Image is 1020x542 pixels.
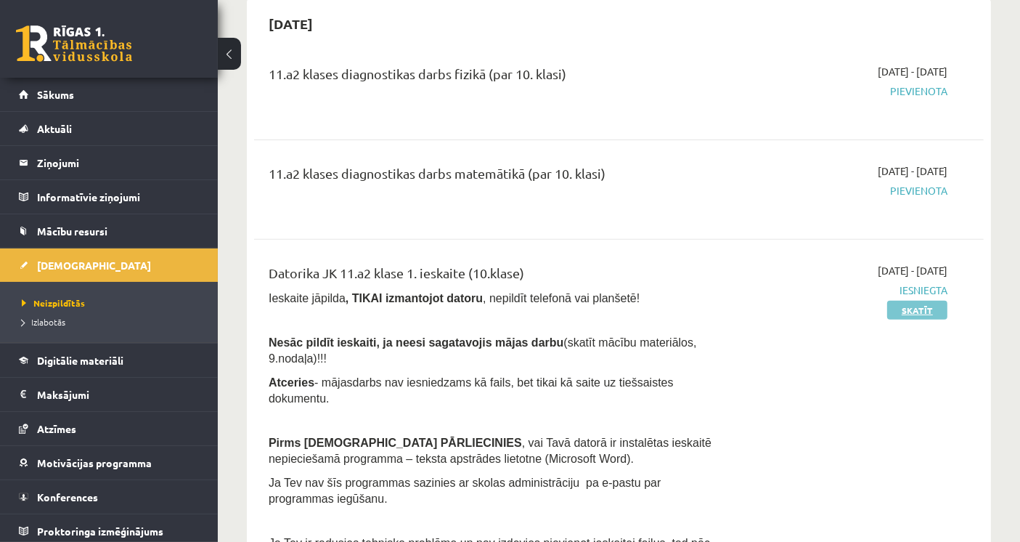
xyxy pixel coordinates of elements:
[19,146,200,179] a: Ziņojumi
[269,477,661,505] span: Ja Tev nav šīs programmas sazinies ar skolas administrāciju pa e-pastu par programmas iegūšanu.
[269,437,522,449] span: Pirms [DEMOGRAPHIC_DATA] PĀRLIECINIES
[37,422,76,435] span: Atzīmes
[887,301,947,320] a: Skatīt
[269,163,714,190] div: 11.a2 klases diagnostikas darbs matemātikā (par 10. klasi)
[37,180,200,214] legend: Informatīvie ziņojumi
[735,183,947,198] span: Pievienota
[19,112,200,145] a: Aktuāli
[269,263,714,290] div: Datorika JK 11.a2 klase 1. ieskaite (10.klase)
[19,78,200,111] a: Sākums
[269,336,563,349] span: Nesāc pildīt ieskaiti, ja neesi sagatavojis mājas darbu
[254,7,327,41] h2: [DATE]
[735,84,947,99] span: Pievienota
[16,25,132,62] a: Rīgas 1. Tālmācības vidusskola
[269,376,314,389] b: Atceries
[269,437,711,465] span: , vai Tavā datorā ir instalētas ieskaitē nepieciešamā programma – teksta apstrādes lietotne (Micr...
[269,336,697,365] span: (skatīt mācību materiālos, 9.nodaļa)!!!
[22,296,203,310] a: Neizpildītās
[37,259,151,272] span: [DEMOGRAPHIC_DATA]
[37,378,200,411] legend: Maksājumi
[22,297,85,309] span: Neizpildītās
[19,480,200,514] a: Konferences
[19,248,200,282] a: [DEMOGRAPHIC_DATA]
[37,525,163,538] span: Proktoringa izmēģinājums
[19,180,200,214] a: Informatīvie ziņojumi
[37,490,98,503] span: Konferences
[269,64,714,91] div: 11.a2 klases diagnostikas darbs fizikā (par 10. klasi)
[346,292,483,304] b: , TIKAI izmantojot datoru
[19,344,200,377] a: Digitālie materiāli
[37,456,152,469] span: Motivācijas programma
[735,283,947,298] span: Iesniegta
[269,376,674,405] span: - mājasdarbs nav iesniedzams kā fails, bet tikai kā saite uz tiešsaistes dokumentu.
[37,88,74,101] span: Sākums
[269,292,640,304] span: Ieskaite jāpilda , nepildīt telefonā vai planšetē!
[19,446,200,480] a: Motivācijas programma
[19,214,200,248] a: Mācību resursi
[878,263,947,278] span: [DATE] - [DATE]
[37,225,107,238] span: Mācību resursi
[37,146,200,179] legend: Ziņojumi
[19,412,200,445] a: Atzīmes
[22,316,65,328] span: Izlabotās
[22,315,203,328] a: Izlabotās
[37,122,72,135] span: Aktuāli
[19,378,200,411] a: Maksājumi
[37,354,123,367] span: Digitālie materiāli
[878,163,947,179] span: [DATE] - [DATE]
[878,64,947,79] span: [DATE] - [DATE]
